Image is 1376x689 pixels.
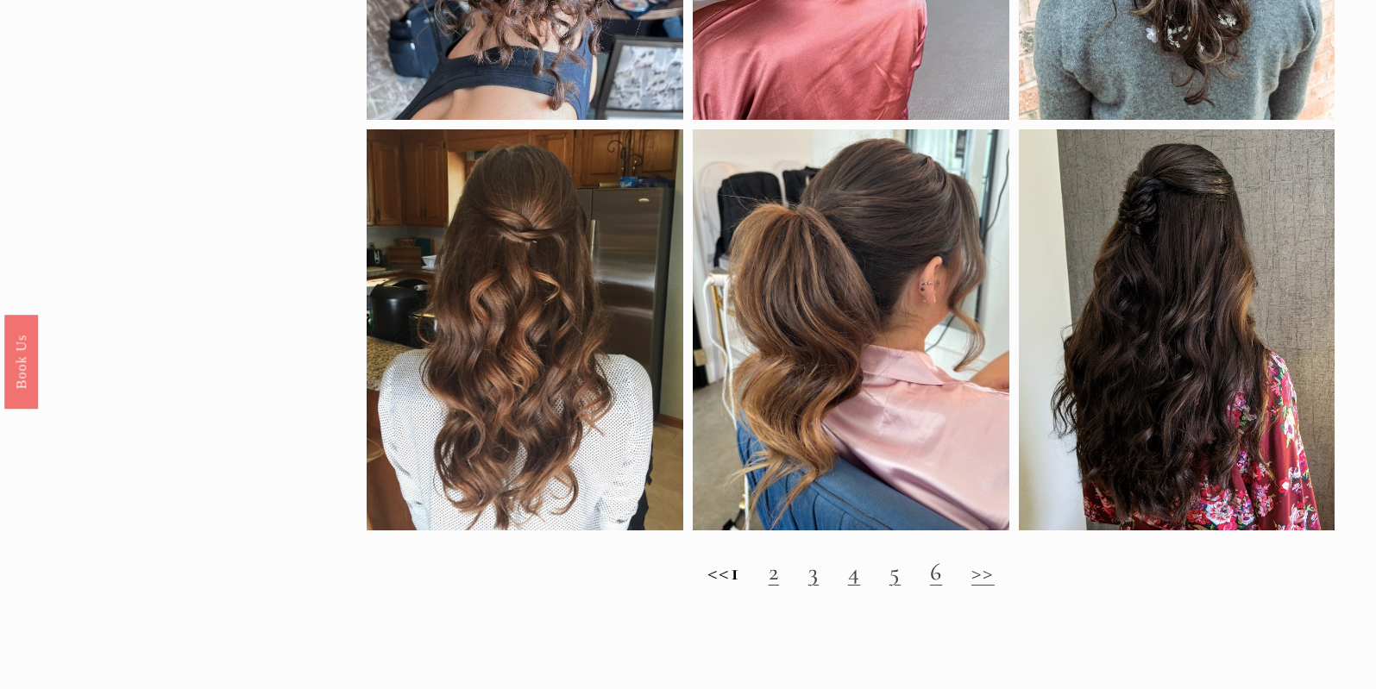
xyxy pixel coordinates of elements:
a: 4 [848,557,860,586]
a: Book Us [4,314,38,408]
a: 2 [769,557,779,586]
strong: 1 [731,557,739,586]
a: 6 [930,557,942,586]
h2: << [367,558,1335,586]
a: 3 [808,557,819,586]
a: >> [971,557,995,586]
a: 5 [889,557,901,586]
